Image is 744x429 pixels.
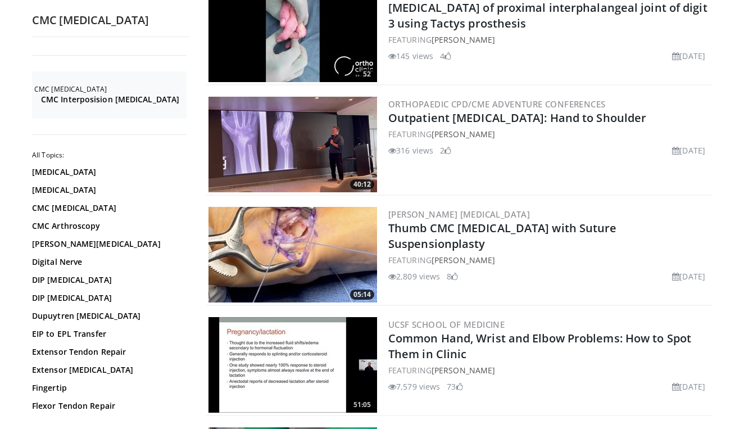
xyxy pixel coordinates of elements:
[388,209,530,220] a: [PERSON_NAME] [MEDICAL_DATA]
[388,110,646,125] a: Outpatient [MEDICAL_DATA]: Hand to Shoulder
[32,151,187,160] h2: All Topics:
[32,310,184,322] a: Dupuytren [MEDICAL_DATA]
[32,400,184,412] a: Flexor Tendon Repair
[32,202,184,214] a: CMC [MEDICAL_DATA]
[388,331,691,362] a: Common Hand, Wrist and Elbow Problems: How to Spot Them in Clinic
[672,50,705,62] li: [DATE]
[32,256,184,268] a: Digital Nerve
[32,238,184,250] a: [PERSON_NAME][MEDICAL_DATA]
[388,319,505,330] a: UCSF School of Medicine
[388,144,433,156] li: 316 views
[440,144,451,156] li: 2
[432,129,495,139] a: [PERSON_NAME]
[432,365,495,376] a: [PERSON_NAME]
[360,69,374,79] span: 52
[32,184,184,196] a: [MEDICAL_DATA]
[672,381,705,392] li: [DATE]
[32,13,189,28] h2: CMC [MEDICAL_DATA]
[350,179,374,189] span: 40:12
[208,97,377,192] img: d5fbff21-5b3a-4d32-8f7c-984fd8e2884e.300x170_q85_crop-smart_upscale.jpg
[208,317,377,413] a: 51:05
[32,220,184,232] a: CMC Arthroscopy
[32,328,184,340] a: EIP to EPL Transfer
[388,98,605,110] a: Orthopaedic CPD/CME Adventure Conferences
[672,144,705,156] li: [DATE]
[388,270,440,282] li: 2,809 views
[432,34,495,45] a: [PERSON_NAME]
[32,346,184,358] a: Extensor Tendon Repair
[388,50,433,62] li: 145 views
[32,382,184,394] a: Fingertip
[350,400,374,410] span: 51:05
[388,128,710,140] div: FEATURING
[388,34,710,46] div: FEATURING
[208,207,377,302] img: 939b12d2-b991-4bcf-aba8-1c5d5585d68e.jpg.300x170_q85_crop-smart_upscale.jpg
[208,207,377,302] a: 05:14
[388,381,440,392] li: 7,579 views
[447,381,462,392] li: 73
[388,220,617,251] a: Thumb CMC [MEDICAL_DATA] with Suture Suspensionplasty
[447,270,458,282] li: 8
[32,292,184,304] a: DIP [MEDICAL_DATA]
[32,364,184,376] a: Extensor [MEDICAL_DATA]
[388,254,710,266] div: FEATURING
[672,270,705,282] li: [DATE]
[350,290,374,300] span: 05:14
[440,50,451,62] li: 4
[32,166,184,178] a: [MEDICAL_DATA]
[208,317,377,413] img: 8a80b912-e7da-4adf-b05d-424f1ac09a1c.300x170_q85_crop-smart_upscale.jpg
[432,255,495,265] a: [PERSON_NAME]
[34,85,187,94] h2: CMC [MEDICAL_DATA]
[32,274,184,286] a: DIP [MEDICAL_DATA]
[41,94,184,105] a: CMC Interposision [MEDICAL_DATA]
[388,364,710,376] div: FEATURING
[208,97,377,192] a: 40:12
